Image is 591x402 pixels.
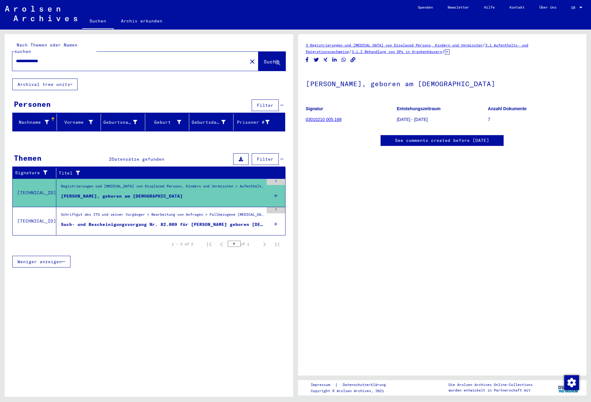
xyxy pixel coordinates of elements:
a: Archiv erkunden [114,14,170,28]
a: Suchen [82,14,114,30]
mat-header-cell: Nachname [13,114,57,131]
mat-header-cell: Geburtsname [101,114,145,131]
mat-icon: close [249,58,256,65]
button: Archival tree units [12,78,78,90]
a: See comments created before [DATE] [395,137,489,144]
div: Geburtsname [103,119,137,126]
button: Filter [252,153,279,165]
div: Personen [14,98,51,110]
button: Share on LinkedIn [331,56,338,64]
div: Themen [14,152,42,163]
span: / [482,42,485,48]
button: Suche [258,52,286,71]
button: Filter [252,99,279,111]
div: Geburt‏ [148,117,189,127]
div: Zustimmung ändern [564,375,579,390]
div: 1 – 2 of 2 [172,241,193,247]
div: | [311,382,393,388]
button: Clear [246,55,258,67]
mat-label: Nach Themen oder Namen suchen [14,42,78,54]
p: wurden entwickelt in Partnerschaft mit [449,388,533,393]
a: 3.1.2 Behandlung von DPs in Krankenhäusern [352,49,442,54]
img: yv_logo.png [557,380,580,395]
a: Datenschutzerklärung [338,382,393,388]
div: Signature [15,168,58,178]
div: Titel [59,170,273,176]
div: Signature [15,170,51,176]
span: Datensätze gefunden [112,156,164,162]
button: Last page [271,238,283,250]
p: 7 [488,116,579,123]
div: of 1 [228,241,258,247]
div: 7 [267,179,285,185]
span: Weniger anzeigen [18,259,62,264]
div: Vorname [59,119,93,126]
b: Entstehungszeitraum [397,106,441,111]
img: Arolsen_neg.svg [5,6,77,21]
div: Geburtsdatum [192,117,233,127]
a: 03010210 005.168 [306,117,342,122]
span: DE [571,6,578,10]
div: Geburtsdatum [192,119,226,126]
td: [TECHNICAL_ID] [13,179,56,207]
span: Filter [257,103,274,108]
a: 3 Registrierungen und [MEDICAL_DATA] von Displaced Persons, Kindern und Vermissten [306,43,482,47]
div: Vorname [59,117,101,127]
span: / [442,49,445,54]
div: Schriftgut des ITS und seiner Vorgänger > Bearbeitung von Anfragen > Fallbezogene [MEDICAL_DATA] ... [61,212,264,220]
div: Nachname [15,119,49,126]
div: Geburtsname [103,117,145,127]
td: [TECHNICAL_ID] [13,207,56,235]
p: Copyright © Arolsen Archives, 2021 [311,388,393,394]
p: Die Arolsen Archives Online-Collections [449,382,533,388]
span: Filter [257,156,274,162]
div: Prisoner # [236,119,270,126]
div: 7 [267,207,285,213]
div: [PERSON_NAME], geboren am [DEMOGRAPHIC_DATA] [61,193,183,199]
b: Anzahl Dokumente [488,106,527,111]
button: Previous page [215,238,228,250]
div: Geburt‏ [148,119,182,126]
div: Titel [59,168,279,178]
b: Signatur [306,106,323,111]
p: [DATE] - [DATE] [397,116,488,123]
span: / [349,49,352,54]
button: Share on Xing [322,56,329,64]
button: Next page [258,238,271,250]
button: First page [203,238,215,250]
button: Copy link [350,56,356,64]
div: Such- und Bescheinigungsvorgang Nr. 82.009 für [PERSON_NAME] geboren [DEMOGRAPHIC_DATA] [61,221,264,228]
button: Weniger anzeigen [12,256,70,267]
img: Zustimmung ändern [564,375,579,390]
mat-header-cell: Prisoner # [234,114,285,131]
div: Registrierungen und [MEDICAL_DATA] von Displaced Persons, Kindern und Vermissten > Aufenthalts- u... [61,183,264,192]
span: 2 [109,156,112,162]
div: Nachname [15,117,57,127]
a: Impressum [311,382,335,388]
h1: [PERSON_NAME], geboren am [DEMOGRAPHIC_DATA] [306,70,579,97]
mat-header-cell: Geburtsdatum [189,114,234,131]
mat-header-cell: Geburt‏ [145,114,190,131]
button: Share on Facebook [304,56,310,64]
button: Share on Twitter [313,56,320,64]
span: Suche [264,58,279,65]
mat-header-cell: Vorname [57,114,101,131]
div: Prisoner # [236,117,278,127]
button: Share on WhatsApp [341,56,347,64]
